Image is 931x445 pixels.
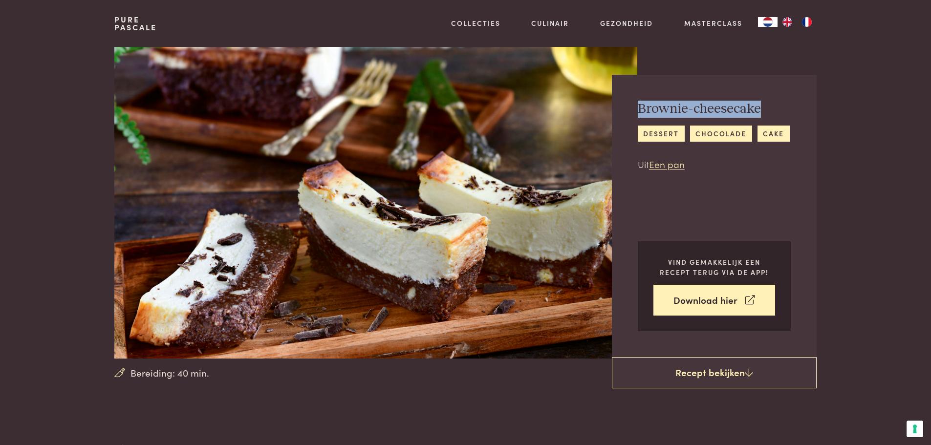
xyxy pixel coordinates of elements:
[114,45,637,359] img: Brownie-cheesecake
[778,17,817,27] ul: Language list
[451,18,500,28] a: Collecties
[907,421,923,437] button: Uw voorkeuren voor toestemming voor trackingtechnologieën
[638,157,790,171] p: Uit
[758,17,778,27] a: NL
[653,285,775,316] a: Download hier
[778,17,797,27] a: EN
[758,17,817,27] aside: Language selected: Nederlands
[684,18,742,28] a: Masterclass
[130,366,209,380] span: Bereiding: 40 min.
[797,17,817,27] a: FR
[114,16,157,31] a: PurePascale
[758,126,790,142] a: cake
[600,18,653,28] a: Gezondheid
[758,17,778,27] div: Language
[531,18,569,28] a: Culinair
[612,357,817,388] a: Recept bekijken
[653,257,775,277] p: Vind gemakkelijk een recept terug via de app!
[690,126,752,142] a: chocolade
[638,126,685,142] a: dessert
[638,101,790,118] h2: Brownie-cheesecake
[649,157,685,170] a: Een pan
